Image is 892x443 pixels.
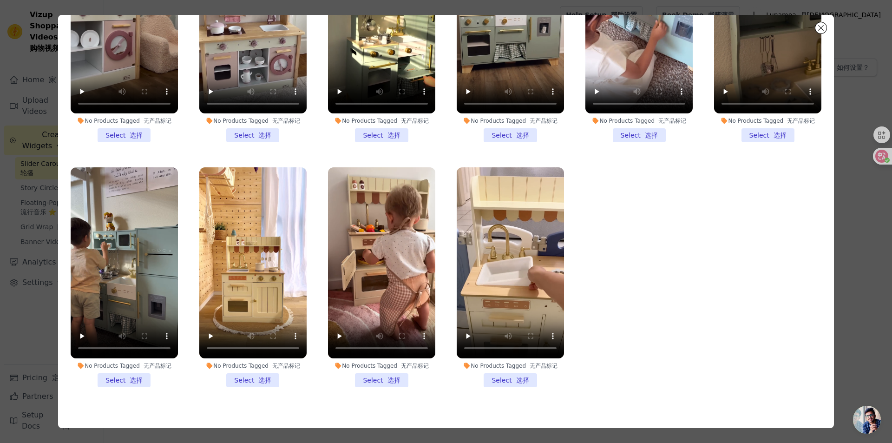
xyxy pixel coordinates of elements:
[585,117,693,125] div: No Products Tagged
[714,117,821,125] div: No Products Tagged
[71,362,178,370] div: No Products Tagged
[328,362,435,370] div: No Products Tagged
[144,363,171,369] font: 无产品标记
[328,117,435,125] div: No Products Tagged
[272,363,300,369] font: 无产品标记
[787,118,815,124] font: 无产品标记
[457,362,564,370] div: No Products Tagged
[457,117,564,125] div: No Products Tagged
[199,362,307,370] div: No Products Tagged
[401,118,429,124] font: 无产品标记
[272,118,300,124] font: 无产品标记
[199,117,307,125] div: No Products Tagged
[530,363,557,369] font: 无产品标记
[853,406,881,434] a: Open chat
[815,22,826,33] button: Close modal
[401,363,429,369] font: 无产品标记
[144,118,171,124] font: 无产品标记
[530,118,557,124] font: 无产品标记
[71,117,178,125] div: No Products Tagged
[658,118,686,124] font: 无产品标记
